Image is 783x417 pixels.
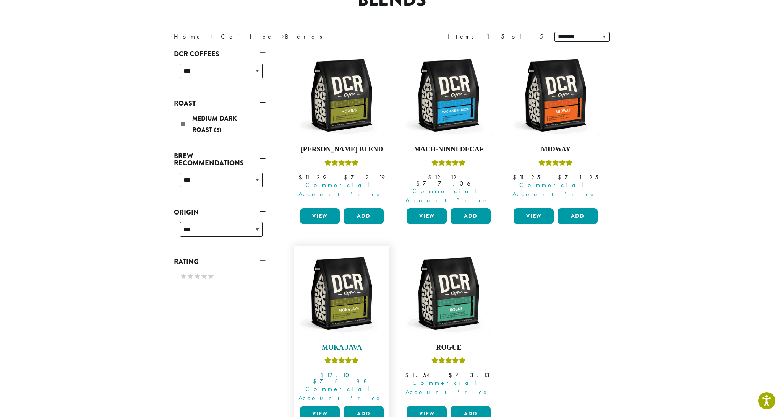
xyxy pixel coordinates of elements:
[221,33,273,41] a: Coffee
[558,173,598,181] bdi: 71.25
[313,377,319,385] span: $
[405,371,431,379] bdi: 11.54
[174,219,266,246] div: Origin
[344,173,385,181] bdi: 72.19
[174,268,266,286] div: Rating
[300,208,340,224] a: View
[447,32,543,41] div: Items 1-5 of 5
[416,179,481,187] bdi: 77.06
[174,32,380,41] nav: Breadcrumb
[405,51,493,205] a: Mach-Ninni DecafRated 5.00 out of 5 Commercial Account Price
[174,206,266,219] a: Origin
[187,271,194,282] span: ★
[298,249,386,337] img: DCR-12oz-Moka-Java-Stock-scaled.png
[313,377,371,385] bdi: 76.88
[407,208,447,224] a: View
[449,371,455,379] span: $
[405,145,493,154] h4: Mach-Ninni Decaf
[298,51,386,139] img: DCR-12oz-Howies-Stock-scaled.png
[467,173,470,181] span: –
[174,255,266,268] a: Rating
[201,271,208,282] span: ★
[514,208,554,224] a: View
[324,158,359,170] div: Rated 4.67 out of 5
[174,110,266,140] div: Roast
[180,271,187,282] span: ★
[431,158,466,170] div: Rated 5.00 out of 5
[405,344,493,352] h4: Rogue
[451,208,491,224] button: Add
[344,208,384,224] button: Add
[558,208,598,224] button: Add
[402,378,493,397] span: Commercial Account Price
[324,356,359,368] div: Rated 5.00 out of 5
[513,173,519,181] span: $
[295,181,386,199] span: Commercial Account Price
[431,356,466,368] div: Rated 5.00 out of 5
[334,173,337,181] span: –
[428,173,459,181] bdi: 12.12
[298,173,305,181] span: $
[295,384,386,403] span: Commercial Account Price
[174,169,266,197] div: Brew Recommendations
[298,51,386,205] a: [PERSON_NAME] BlendRated 4.67 out of 5 Commercial Account Price
[210,29,213,41] span: ›
[298,344,386,352] h4: Moka Java
[538,158,573,170] div: Rated 5.00 out of 5
[512,51,600,139] img: DCR-12oz-Midway-Stock-scaled.png
[282,29,284,41] span: ›
[509,181,600,199] span: Commercial Account Price
[208,271,214,282] span: ★
[320,371,327,379] span: $
[405,249,493,403] a: RogueRated 5.00 out of 5 Commercial Account Price
[174,150,266,169] a: Brew Recommendations
[320,371,353,379] bdi: 12.10
[194,271,201,282] span: ★
[438,371,441,379] span: –
[512,145,600,154] h4: Midway
[402,187,493,205] span: Commercial Account Price
[214,125,222,134] span: (5)
[405,249,493,337] img: DCR-12oz-Rogue-Stock-scaled.png
[174,33,202,41] a: Home
[298,173,326,181] bdi: 11.39
[558,173,564,181] span: $
[512,51,600,205] a: MidwayRated 5.00 out of 5 Commercial Account Price
[174,47,266,60] a: DCR Coffees
[405,51,493,139] img: DCR-12oz-Mach-Ninni-Decaf-Stock-scaled.png
[428,173,434,181] span: $
[298,145,386,154] h4: [PERSON_NAME] Blend
[416,179,423,187] span: $
[360,371,363,379] span: –
[405,371,412,379] span: $
[449,371,493,379] bdi: 73.13
[192,114,237,134] span: Medium-Dark Roast
[174,97,266,110] a: Roast
[298,249,386,403] a: Moka JavaRated 5.00 out of 5 Commercial Account Price
[513,173,540,181] bdi: 11.25
[344,173,350,181] span: $
[174,60,266,88] div: DCR Coffees
[548,173,551,181] span: –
